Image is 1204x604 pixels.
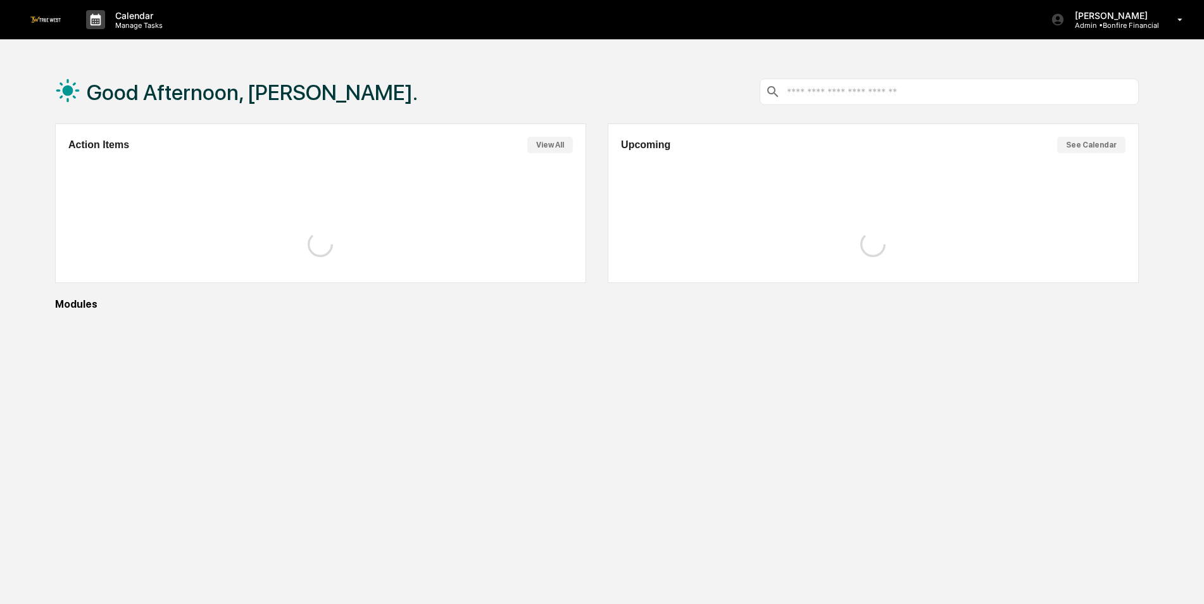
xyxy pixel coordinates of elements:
[1065,21,1159,30] p: Admin • Bonfire Financial
[621,139,670,151] h2: Upcoming
[87,80,418,105] h1: Good Afternoon, [PERSON_NAME].
[527,137,573,153] button: View All
[55,298,1139,310] div: Modules
[105,21,169,30] p: Manage Tasks
[105,10,169,21] p: Calendar
[68,139,129,151] h2: Action Items
[1057,137,1126,153] button: See Calendar
[30,16,61,22] img: logo
[1065,10,1159,21] p: [PERSON_NAME]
